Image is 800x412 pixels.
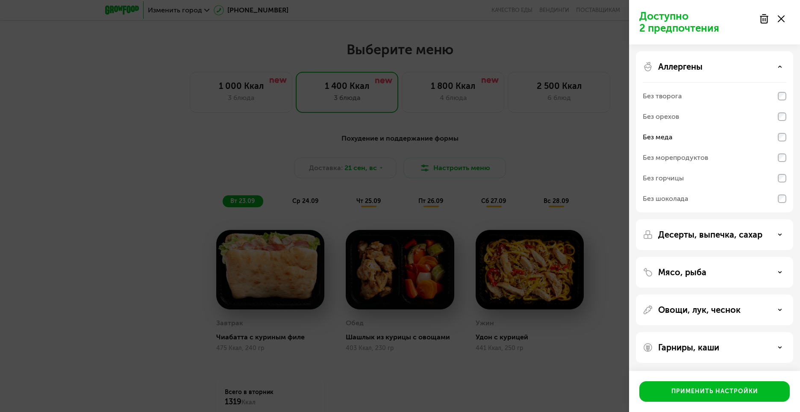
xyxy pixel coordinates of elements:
[658,62,703,72] p: Аллергены
[643,91,682,101] div: Без творога
[643,153,708,163] div: Без морепродуктов
[671,387,758,396] div: Применить настройки
[639,10,754,34] p: Доступно 2 предпочтения
[658,305,741,315] p: Овощи, лук, чеснок
[658,267,706,277] p: Мясо, рыба
[639,381,790,402] button: Применить настройки
[643,194,688,204] div: Без шоколада
[643,112,679,122] div: Без орехов
[643,173,684,183] div: Без горчицы
[643,132,672,142] div: Без меда
[658,342,719,353] p: Гарниры, каши
[658,230,762,240] p: Десерты, выпечка, сахар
